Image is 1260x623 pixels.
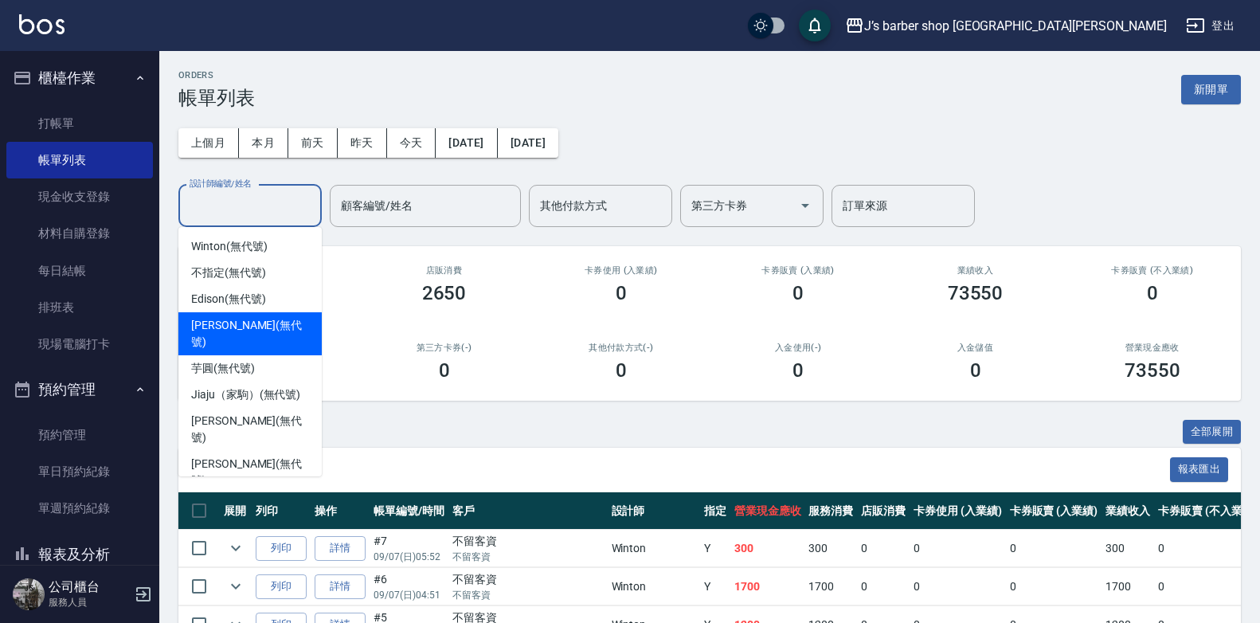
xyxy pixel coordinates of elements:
[730,492,805,530] th: 營業現金應收
[19,14,65,34] img: Logo
[224,574,248,598] button: expand row
[804,492,857,530] th: 服務消費
[608,492,700,530] th: 設計師
[370,568,448,605] td: #6
[256,574,307,599] button: 列印
[370,492,448,530] th: 帳單編號/時間
[857,492,910,530] th: 店販消費
[49,579,130,595] h5: 公司櫃台
[729,265,867,276] h2: 卡券販賣 (入業績)
[6,178,153,215] a: 現金收支登錄
[452,571,604,588] div: 不留客資
[970,359,981,382] h3: 0
[439,359,450,382] h3: 0
[1006,492,1102,530] th: 卡券販賣 (入業績)
[1170,457,1229,482] button: 報表匯出
[452,550,604,564] p: 不留客資
[608,530,700,567] td: Winton
[256,536,307,561] button: 列印
[6,57,153,99] button: 櫃檯作業
[864,16,1167,36] div: J’s barber shop [GEOGRAPHIC_DATA][PERSON_NAME]
[616,282,627,304] h3: 0
[191,264,266,281] span: 不指定 (無代號)
[6,369,153,410] button: 預約管理
[498,128,558,158] button: [DATE]
[1180,11,1241,41] button: 登出
[370,530,448,567] td: #7
[374,588,444,602] p: 09/07 (日) 04:51
[910,492,1006,530] th: 卡券使用 (入業績)
[948,282,1004,304] h3: 73550
[906,343,1044,353] h2: 入金儲值
[452,533,604,550] div: 不留客資
[191,317,309,351] span: [PERSON_NAME] (無代號)
[13,578,45,610] img: Person
[315,574,366,599] a: 詳情
[700,568,730,605] td: Y
[1181,81,1241,96] a: 新開單
[857,530,910,567] td: 0
[191,456,309,489] span: [PERSON_NAME] (無代號)
[792,282,804,304] h3: 0
[448,492,608,530] th: 客戶
[608,568,700,605] td: Winton
[191,291,265,308] span: Edison (無代號)
[252,492,311,530] th: 列印
[220,492,252,530] th: 展開
[315,536,366,561] a: 詳情
[374,550,444,564] p: 09/07 (日) 05:52
[792,359,804,382] h3: 0
[1102,568,1154,605] td: 1700
[910,530,1006,567] td: 0
[1006,530,1102,567] td: 0
[191,413,309,446] span: [PERSON_NAME] (無代號)
[729,343,867,353] h2: 入金使用(-)
[6,326,153,362] a: 現場電腦打卡
[224,536,248,560] button: expand row
[6,105,153,142] a: 打帳單
[239,128,288,158] button: 本月
[552,343,691,353] h2: 其他付款方式(-)
[616,359,627,382] h3: 0
[804,568,857,605] td: 1700
[6,453,153,490] a: 單日預約紀錄
[799,10,831,41] button: save
[1083,343,1222,353] h2: 營業現金應收
[839,10,1173,42] button: J’s barber shop [GEOGRAPHIC_DATA][PERSON_NAME]
[804,530,857,567] td: 300
[198,462,1170,478] span: 訂單列表
[422,282,467,304] h3: 2650
[374,265,513,276] h2: 店販消費
[191,386,300,403] span: Jiaju（家駒） (無代號)
[191,238,267,255] span: Winton (無代號)
[700,530,730,567] td: Y
[910,568,1006,605] td: 0
[6,289,153,326] a: 排班表
[178,70,255,80] h2: ORDERS
[6,142,153,178] a: 帳單列表
[1083,265,1222,276] h2: 卡券販賣 (不入業績)
[6,253,153,289] a: 每日結帳
[6,215,153,252] a: 材料自購登錄
[387,128,436,158] button: 今天
[190,178,252,190] label: 設計師編號/姓名
[178,87,255,109] h3: 帳單列表
[552,265,691,276] h2: 卡券使用 (入業績)
[1183,420,1242,445] button: 全部展開
[6,490,153,527] a: 單週預約紀錄
[857,568,910,605] td: 0
[6,534,153,575] button: 報表及分析
[49,595,130,609] p: 服務人員
[311,492,370,530] th: 操作
[700,492,730,530] th: 指定
[1006,568,1102,605] td: 0
[1147,282,1158,304] h3: 0
[730,568,805,605] td: 1700
[288,128,338,158] button: 前天
[191,360,255,377] span: 芋圓 (無代號)
[452,588,604,602] p: 不留客資
[1102,492,1154,530] th: 業績收入
[1181,75,1241,104] button: 新開單
[1170,461,1229,476] a: 報表匯出
[792,193,818,218] button: Open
